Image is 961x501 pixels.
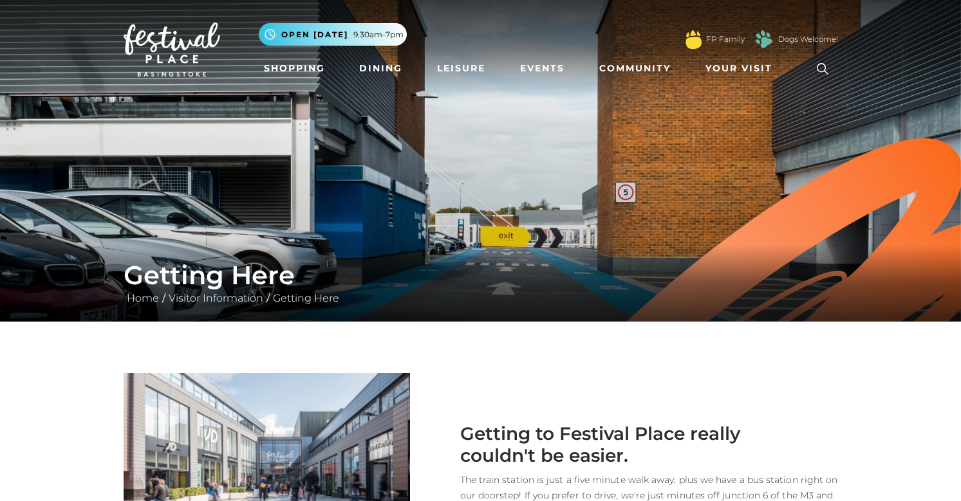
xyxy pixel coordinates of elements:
a: Shopping [259,57,330,80]
a: Your Visit [700,57,784,80]
span: 9.30am-7pm [353,29,404,41]
a: Getting Here [270,292,342,304]
h2: Getting to Festival Place really couldn't be easier. [429,423,751,466]
a: Home [124,292,162,304]
img: Festival Place Logo [124,23,220,77]
button: Open [DATE] 9.30am-7pm [259,23,407,46]
a: Dogs Welcome! [778,33,838,45]
a: Community [594,57,676,80]
h1: Getting Here [124,260,838,291]
span: Your Visit [705,62,772,75]
a: Leisure [432,57,490,80]
a: Dining [354,57,407,80]
a: FP Family [706,33,745,45]
div: / / [114,260,848,306]
a: Visitor Information [165,292,266,304]
span: Open [DATE] [281,29,348,41]
a: Events [515,57,570,80]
